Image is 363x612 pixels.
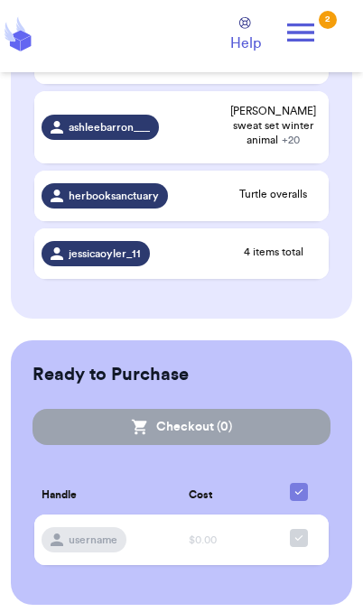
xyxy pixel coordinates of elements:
[226,104,321,147] span: [PERSON_NAME] sweat set winter animal
[230,32,261,54] span: Help
[181,470,270,518] th: Cost
[33,409,330,445] button: Checkout (0)
[226,245,321,259] span: 4 items total
[69,120,150,134] span: ashleebarron___
[189,534,217,545] span: $0.00
[33,362,189,387] h2: Ready to Purchase
[69,189,159,203] span: herbooksanctuary
[69,533,117,547] span: username
[69,246,141,261] span: jessicaoyler_11
[282,134,300,145] span: + 20
[226,187,321,201] span: Turtle overalls
[230,17,261,54] a: Help
[42,487,77,503] span: Handle
[319,11,337,29] div: 2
